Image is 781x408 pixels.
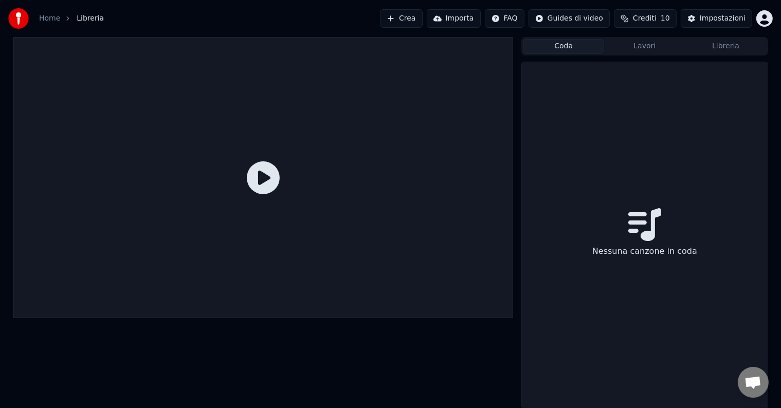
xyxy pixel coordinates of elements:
a: Aprire la chat [738,367,769,398]
span: Crediti [633,13,657,24]
button: Guides di video [529,9,610,28]
button: Importa [427,9,481,28]
button: Crediti10 [614,9,677,28]
button: Coda [523,39,604,54]
span: 10 [661,13,670,24]
div: Impostazioni [700,13,746,24]
span: Libreria [77,13,104,24]
img: youka [8,8,29,29]
button: Crea [380,9,422,28]
nav: breadcrumb [39,13,104,24]
button: Impostazioni [681,9,752,28]
a: Home [39,13,60,24]
div: Nessuna canzone in coda [588,241,701,262]
button: Lavori [604,39,685,54]
button: Libreria [685,39,767,54]
button: FAQ [485,9,524,28]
